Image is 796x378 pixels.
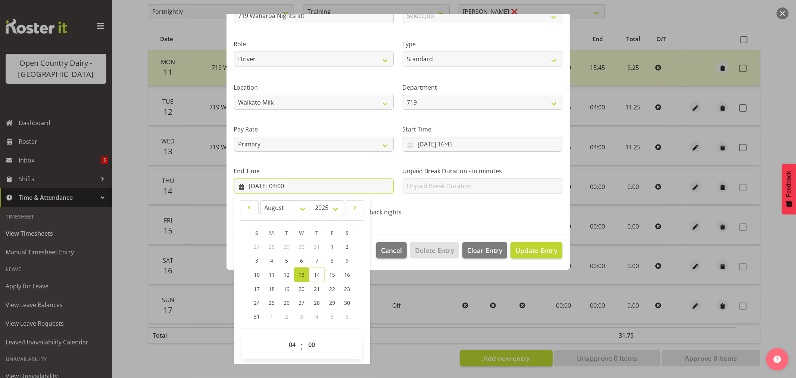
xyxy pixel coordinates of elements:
span: 19 [284,285,290,292]
span: M [269,229,274,236]
label: Department [403,83,562,92]
span: 30 [344,299,350,306]
a: 13 [294,267,309,282]
button: Clear Entry [462,242,507,258]
span: 31 [314,243,320,250]
a: 3 [249,254,264,267]
span: 4 [315,313,318,320]
span: 1 [270,313,273,320]
span: 29 [329,299,335,306]
span: 5 [331,313,334,320]
button: Update Entry [511,242,562,258]
span: F [331,229,334,236]
span: 14 [314,271,320,278]
span: S [255,229,258,236]
button: Feedback - Show survey [782,164,796,214]
a: 1 [325,240,340,254]
span: 1 [331,243,334,250]
a: 14 [309,267,325,282]
span: Feedback [786,171,792,197]
span: 3 [255,257,258,264]
a: 18 [264,282,279,296]
span: 16 [344,271,350,278]
a: 20 [294,282,309,296]
a: 8 [325,254,340,267]
span: 25 [269,299,275,306]
label: Role [234,40,394,49]
a: 9 [340,254,355,267]
span: T [285,229,288,236]
span: 22 [329,285,335,292]
span: Call back nights [354,208,402,216]
a: 10 [249,267,264,282]
a: 11 [264,267,279,282]
a: 22 [325,282,340,296]
span: Clear Entry [467,245,502,255]
span: Delete Entry [415,245,454,255]
input: Shift Name [234,8,394,23]
span: 9 [346,257,349,264]
span: 3 [300,313,303,320]
span: 31 [254,313,260,320]
a: 26 [279,296,294,310]
span: 4 [270,257,273,264]
label: Start Time [403,125,562,134]
a: 6 [294,254,309,267]
label: Pay Rate [234,125,394,134]
a: 7 [309,254,325,267]
label: Location [234,83,394,92]
a: 21 [309,282,325,296]
span: 15 [329,271,335,278]
a: 5 [279,254,294,267]
span: 21 [314,285,320,292]
span: 27 [299,299,305,306]
span: 10 [254,271,260,278]
span: 8 [331,257,334,264]
a: 16 [340,267,355,282]
span: Cancel [381,245,402,255]
span: 11 [269,271,275,278]
span: 30 [299,243,305,250]
span: 7 [315,257,318,264]
span: 12 [284,271,290,278]
label: End Time [234,167,394,176]
a: 23 [340,282,355,296]
a: 19 [279,282,294,296]
span: 17 [254,285,260,292]
a: 25 [264,296,279,310]
span: : [301,337,303,356]
span: Update Entry [515,246,557,255]
span: W [299,229,304,236]
a: 24 [249,296,264,310]
a: 4 [264,254,279,267]
a: 12 [279,267,294,282]
span: 23 [344,285,350,292]
button: Delete Entry [410,242,459,258]
span: T [315,229,318,236]
span: 6 [300,257,303,264]
button: Cancel [376,242,407,258]
a: 28 [309,296,325,310]
span: 26 [284,299,290,306]
input: Click to select... [403,137,562,152]
a: 15 [325,267,340,282]
input: Unpaid Break Duration [403,179,562,193]
span: 6 [346,313,349,320]
span: 27 [254,243,260,250]
img: help-xxl-2.png [774,356,781,363]
a: 2 [340,240,355,254]
a: 30 [340,296,355,310]
a: 29 [325,296,340,310]
span: 24 [254,299,260,306]
span: 28 [269,243,275,250]
span: S [346,229,349,236]
label: Type [403,40,562,49]
a: 31 [249,310,264,323]
span: 28 [314,299,320,306]
label: Unpaid Break Duration - in minutes [403,167,562,176]
span: 18 [269,285,275,292]
span: 2 [285,313,288,320]
a: 27 [294,296,309,310]
input: Click to select... [234,179,394,193]
span: 2 [346,243,349,250]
